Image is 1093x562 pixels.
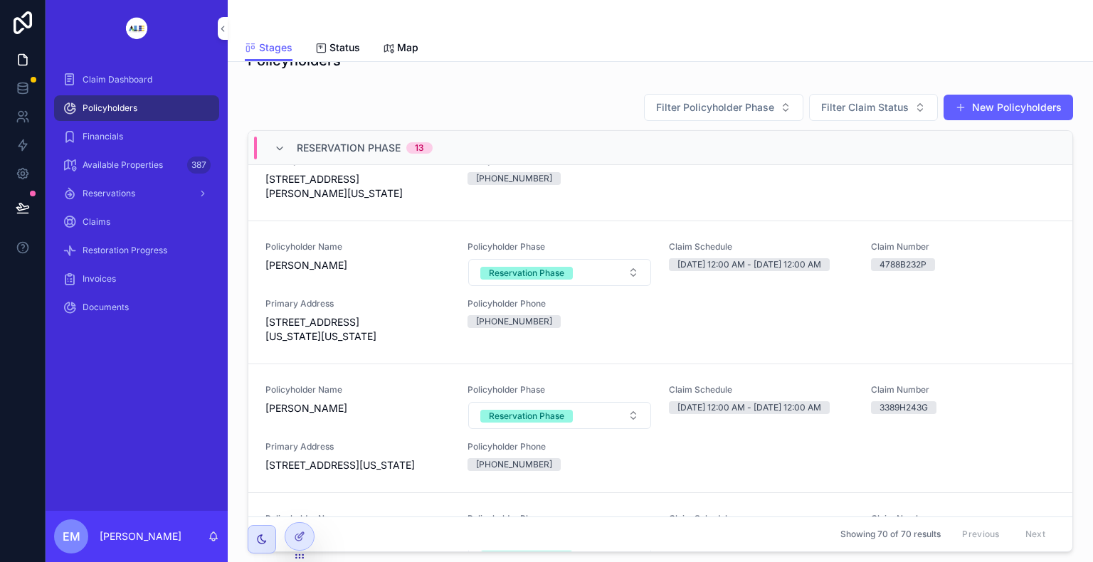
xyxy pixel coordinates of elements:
[265,315,450,344] span: [STREET_ADDRESS][US_STATE][US_STATE]
[677,401,821,414] div: [DATE] 12:00 AM - [DATE] 12:00 AM
[880,401,928,414] div: 3389H243G
[100,529,181,544] p: [PERSON_NAME]
[880,258,926,271] div: 4788B232P
[83,102,137,114] span: Policyholders
[468,513,653,524] span: Policyholder Phase
[415,142,424,154] div: 13
[669,513,854,524] span: Claim Schedule
[54,95,219,121] a: Policyholders
[383,35,418,63] a: Map
[297,141,401,155] span: Reservation Phase
[329,41,360,55] span: Status
[265,441,450,452] span: Primary Address
[265,258,450,272] span: [PERSON_NAME]
[187,157,211,174] div: 387
[468,259,652,286] button: Select Button
[677,258,821,271] div: [DATE] 12:00 AM - [DATE] 12:00 AM
[265,384,450,396] span: Policyholder Name
[265,458,450,472] span: [STREET_ADDRESS][US_STATE]
[468,384,653,396] span: Policyholder Phase
[468,441,653,452] span: Policyholder Phone
[669,241,854,253] span: Claim Schedule
[656,100,774,115] span: Filter Policyholder Phase
[669,384,854,396] span: Claim Schedule
[54,238,219,263] a: Restoration Progress
[83,74,152,85] span: Claim Dashboard
[265,401,450,415] span: [PERSON_NAME]
[83,245,167,256] span: Restoration Progress
[871,241,1056,253] span: Claim Number
[840,529,941,540] span: Showing 70 of 70 results
[54,209,219,235] a: Claims
[83,131,123,142] span: Financials
[809,94,938,121] button: Select Button
[83,216,110,228] span: Claims
[476,172,552,185] div: [PHONE_NUMBER]
[54,295,219,320] a: Documents
[54,67,219,92] a: Claim Dashboard
[54,266,219,292] a: Invoices
[944,95,1073,120] button: New Policyholders
[644,94,803,121] button: Select Button
[468,402,652,429] button: Select Button
[248,364,1072,493] a: Policyholder Name[PERSON_NAME]Policyholder PhaseSelect ButtonClaim Schedule[DATE] 12:00 AM - [DAT...
[245,35,292,62] a: Stages
[54,124,219,149] a: Financials
[871,384,1056,396] span: Claim Number
[397,41,418,55] span: Map
[63,528,80,545] span: EM
[46,57,228,339] div: scrollable content
[259,41,292,55] span: Stages
[468,241,653,253] span: Policyholder Phase
[468,298,653,309] span: Policyholder Phone
[265,298,450,309] span: Primary Address
[489,410,564,423] div: Reservation Phase
[54,152,219,178] a: Available Properties387
[871,513,1056,524] span: Claim Number
[83,273,116,285] span: Invoices
[83,159,163,171] span: Available Properties
[83,188,135,199] span: Reservations
[476,315,552,328] div: [PHONE_NUMBER]
[83,302,129,313] span: Documents
[115,17,159,40] img: App logo
[248,221,1072,364] a: Policyholder Name[PERSON_NAME]Policyholder PhaseSelect ButtonClaim Schedule[DATE] 12:00 AM - [DAT...
[265,241,450,253] span: Policyholder Name
[821,100,909,115] span: Filter Claim Status
[265,513,450,524] span: Policyholder Name
[315,35,360,63] a: Status
[476,458,552,471] div: [PHONE_NUMBER]
[489,267,564,280] div: Reservation Phase
[265,172,450,201] span: [STREET_ADDRESS][PERSON_NAME][US_STATE]
[54,181,219,206] a: Reservations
